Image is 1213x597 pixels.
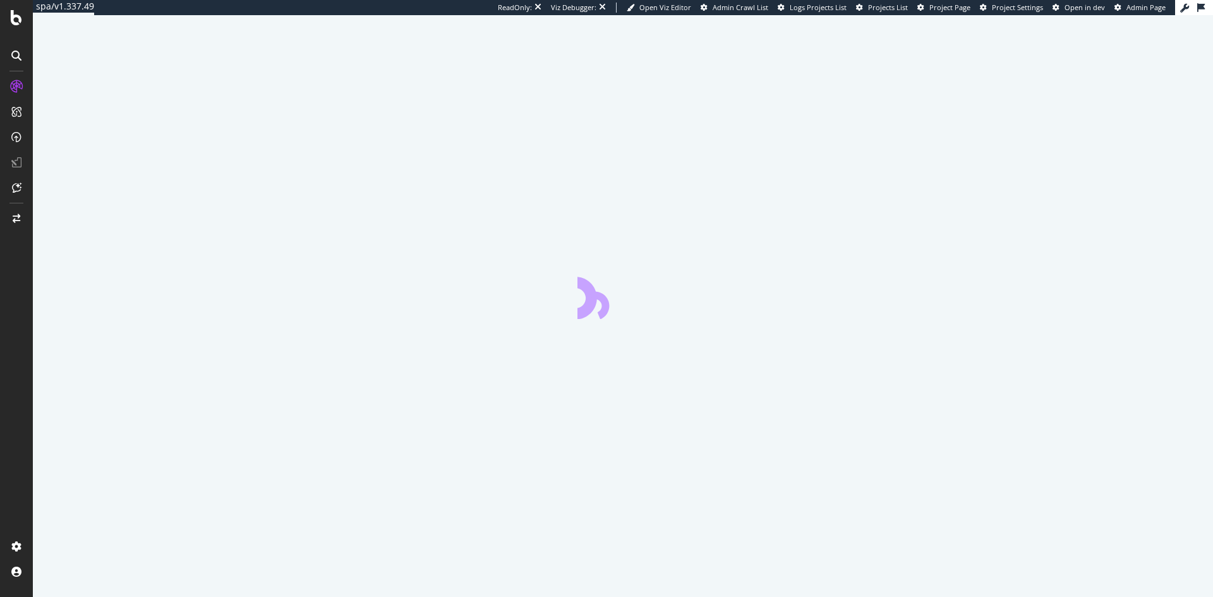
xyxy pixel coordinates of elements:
a: Projects List [856,3,908,13]
span: Logs Projects List [790,3,847,12]
a: Project Settings [980,3,1043,13]
span: Projects List [868,3,908,12]
span: Open in dev [1065,3,1105,12]
span: Open Viz Editor [639,3,691,12]
a: Open in dev [1053,3,1105,13]
a: Admin Crawl List [701,3,768,13]
a: Project Page [917,3,970,13]
a: Open Viz Editor [627,3,691,13]
div: Viz Debugger: [551,3,596,13]
a: Admin Page [1114,3,1166,13]
a: Logs Projects List [778,3,847,13]
span: Project Page [929,3,970,12]
span: Admin Page [1126,3,1166,12]
div: ReadOnly: [498,3,532,13]
span: Admin Crawl List [713,3,768,12]
span: Project Settings [992,3,1043,12]
div: animation [577,274,668,319]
